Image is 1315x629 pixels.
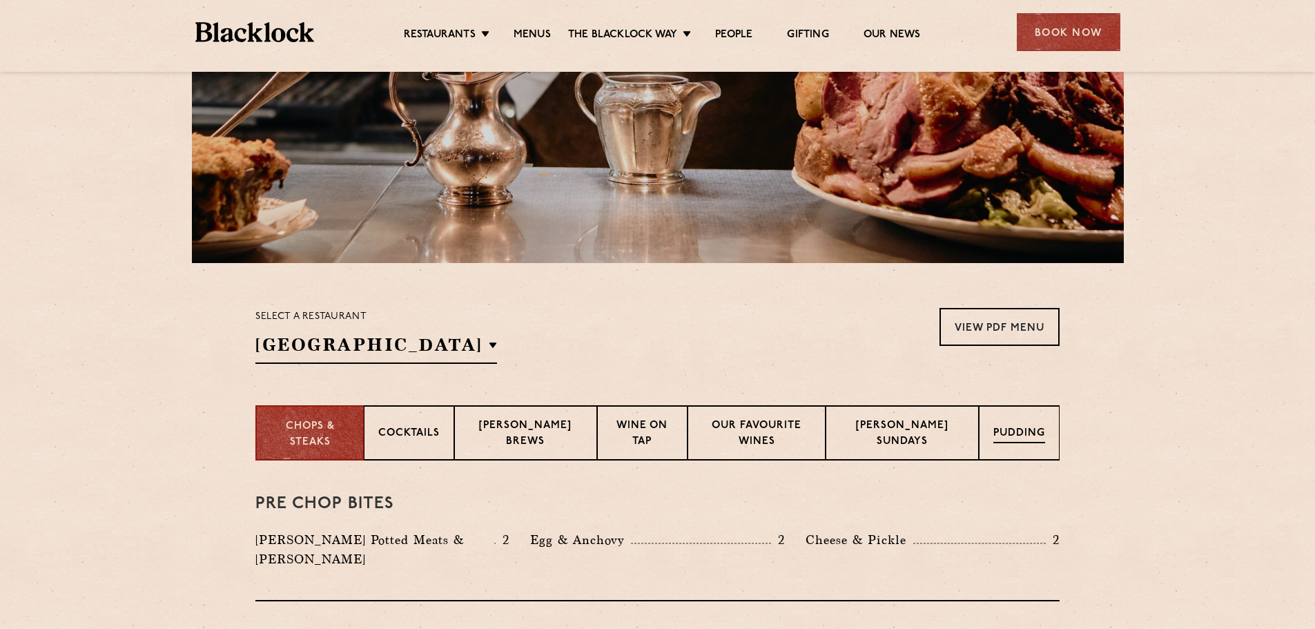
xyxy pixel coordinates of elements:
[255,495,1060,513] h3: Pre Chop Bites
[255,333,497,364] h2: [GEOGRAPHIC_DATA]
[840,418,964,451] p: [PERSON_NAME] Sundays
[378,426,440,443] p: Cocktails
[404,28,476,43] a: Restaurants
[195,22,315,42] img: BL_Textured_Logo-footer-cropped.svg
[255,308,497,326] p: Select a restaurant
[1046,531,1060,549] p: 2
[530,530,631,550] p: Egg & Anchovy
[787,28,828,43] a: Gifting
[496,531,509,549] p: 2
[255,530,494,569] p: [PERSON_NAME] Potted Meats & [PERSON_NAME]
[702,418,811,451] p: Our favourite wines
[514,28,551,43] a: Menus
[715,28,752,43] a: People
[864,28,921,43] a: Our News
[271,419,349,450] p: Chops & Steaks
[568,28,677,43] a: The Blacklock Way
[1017,13,1120,51] div: Book Now
[939,308,1060,346] a: View PDF Menu
[993,426,1045,443] p: Pudding
[771,531,785,549] p: 2
[612,418,674,451] p: Wine on Tap
[469,418,583,451] p: [PERSON_NAME] Brews
[806,530,913,550] p: Cheese & Pickle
